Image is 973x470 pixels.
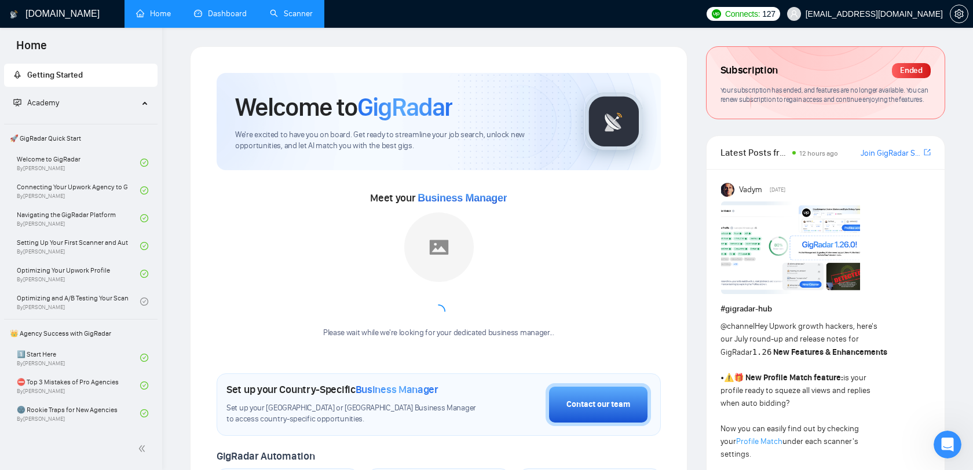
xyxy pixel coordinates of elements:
[356,383,438,396] span: Business Manager
[316,328,561,339] div: Please wait while we're looking for your dedicated business manager...
[712,9,721,19] img: upwork-logo.png
[140,214,148,222] span: check-circle
[17,205,140,231] a: Navigating the GigRadar PlatformBy[PERSON_NAME]
[4,64,158,87] li: Getting Started
[924,148,931,157] span: export
[138,443,149,454] span: double-left
[370,192,507,204] span: Meet your
[752,347,772,357] code: 1.26
[140,159,148,167] span: check-circle
[720,303,931,315] h1: # gigradar-hub
[720,145,789,160] span: Latest Posts from the GigRadar Community
[140,354,148,362] span: check-circle
[770,185,785,195] span: [DATE]
[13,98,59,108] span: Academy
[17,345,140,370] a: 1️⃣ Start HereBy[PERSON_NAME]
[226,403,481,425] span: Set up your [GEOGRAPHIC_DATA] or [GEOGRAPHIC_DATA] Business Manager to access country-specific op...
[235,130,566,152] span: We're excited to have you on board. Get ready to streamline your job search, unlock new opportuni...
[790,10,798,18] span: user
[217,450,314,462] span: GigRadar Automation
[799,149,838,157] span: 12 hours ago
[418,192,507,204] span: Business Manager
[17,261,140,287] a: Optimizing Your Upwork ProfileBy[PERSON_NAME]
[27,70,83,80] span: Getting Started
[17,150,140,175] a: Welcome to GigRadarBy[PERSON_NAME]
[950,9,968,19] a: setting
[140,298,148,306] span: check-circle
[861,147,921,160] a: Join GigRadar Slack Community
[17,401,140,426] a: 🌚 Rookie Traps for New AgenciesBy[PERSON_NAME]
[736,436,782,446] a: Profile Match
[17,373,140,398] a: ⛔ Top 3 Mistakes of Pro AgenciesBy[PERSON_NAME]
[745,373,843,383] strong: New Profile Match feature:
[762,8,775,20] span: 127
[357,91,452,123] span: GigRadar
[140,409,148,417] span: check-circle
[13,71,21,79] span: rocket
[17,178,140,203] a: Connecting Your Upwork Agency to GigRadarBy[PERSON_NAME]
[566,398,630,411] div: Contact our team
[140,186,148,194] span: check-circle
[720,321,755,331] span: @channel
[924,147,931,158] a: export
[773,347,887,357] strong: New Features & Enhancements
[235,91,452,123] h1: Welcome to
[10,5,18,24] img: logo
[140,381,148,390] span: check-circle
[721,201,860,294] img: F09AC4U7ATU-image.png
[27,98,59,108] span: Academy
[5,127,156,150] span: 🚀 GigRadar Quick Start
[431,304,445,318] span: loading
[404,212,474,282] img: placeholder.png
[140,242,148,250] span: check-circle
[721,183,735,197] img: Vadym
[13,98,21,107] span: fund-projection-screen
[950,5,968,23] button: setting
[7,37,56,61] span: Home
[226,383,438,396] h1: Set up your Country-Specific
[136,9,171,19] a: homeHome
[720,86,928,104] span: Your subscription has ended, and features are no longer available. You can renew subscription to ...
[17,233,140,259] a: Setting Up Your First Scanner and Auto-BidderBy[PERSON_NAME]
[17,289,140,314] a: Optimizing and A/B Testing Your Scanner for Better ResultsBy[PERSON_NAME]
[270,9,313,19] a: searchScanner
[546,383,651,426] button: Contact our team
[5,322,156,345] span: 👑 Agency Success with GigRadar
[720,61,778,80] span: Subscription
[892,63,931,78] div: Ended
[725,8,760,20] span: Connects:
[140,270,148,278] span: check-circle
[724,373,734,383] span: ⚠️
[950,9,968,19] span: setting
[194,9,247,19] a: dashboardDashboard
[739,183,762,196] span: Vadym
[585,93,643,150] img: gigradar-logo.png
[734,373,744,383] span: 🎁
[934,431,961,458] iframe: Intercom live chat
